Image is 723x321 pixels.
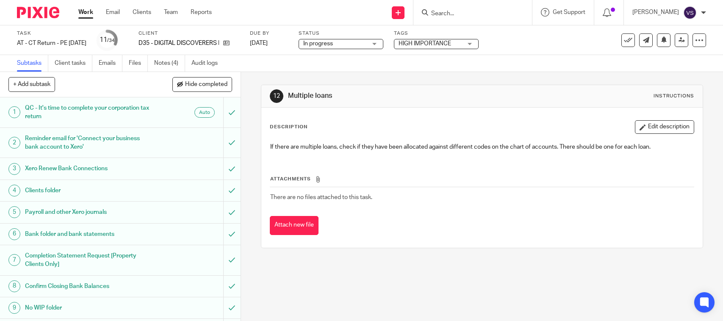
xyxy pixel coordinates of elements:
[194,107,215,118] div: Auto
[107,38,115,43] small: /34
[25,132,152,154] h1: Reminder email for 'Connect your business bank account to Xero'
[78,8,93,17] a: Work
[100,35,115,45] div: 11
[8,106,20,118] div: 1
[635,120,694,134] button: Edit description
[164,8,178,17] a: Team
[394,30,479,37] label: Tags
[270,143,693,151] p: If there are multiple loans, check if they have been allocated against different codes on the cha...
[288,91,500,100] h1: Multiple loans
[17,7,59,18] img: Pixie
[25,249,152,271] h1: Completion Statement Request [Property Clients Only]
[133,8,151,17] a: Clients
[25,302,152,314] h1: No WIP folder
[17,39,86,47] div: AT - CT Return - PE 31-01-2025
[632,8,679,17] p: [PERSON_NAME]
[250,40,268,46] span: [DATE]
[55,55,92,72] a: Client tasks
[303,41,333,47] span: In progress
[154,55,185,72] a: Notes (4)
[8,228,20,240] div: 6
[25,102,152,123] h1: QC - It's time to complete your corporation tax return
[654,93,694,100] div: Instructions
[8,254,20,266] div: 7
[139,39,219,47] p: D35 - DIGITAL DISCOVERERS LTD
[25,184,152,197] h1: Clients folder
[270,124,307,130] p: Description
[399,41,451,47] span: HIGH IMPORTANCE
[191,8,212,17] a: Reports
[250,30,288,37] label: Due by
[430,10,507,18] input: Search
[172,77,232,91] button: Hide completed
[185,81,227,88] span: Hide completed
[25,206,152,219] h1: Payroll and other Xero journals
[17,30,86,37] label: Task
[106,8,120,17] a: Email
[553,9,585,15] span: Get Support
[191,55,224,72] a: Audit logs
[8,163,20,175] div: 3
[8,185,20,196] div: 4
[8,302,20,314] div: 9
[270,216,319,235] button: Attach new file
[299,30,383,37] label: Status
[17,39,86,47] div: AT - CT Return - PE [DATE]
[25,228,152,241] h1: Bank folder and bank statements
[17,55,48,72] a: Subtasks
[270,89,283,103] div: 12
[25,280,152,293] h1: Confirm Closing Bank Balances
[8,280,20,292] div: 8
[270,194,372,200] span: There are no files attached to this task.
[25,162,152,175] h1: Xero Renew Bank Connections
[139,30,239,37] label: Client
[8,137,20,149] div: 2
[683,6,697,19] img: svg%3E
[270,177,311,181] span: Attachments
[99,55,122,72] a: Emails
[8,206,20,218] div: 5
[129,55,148,72] a: Files
[8,77,55,91] button: + Add subtask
